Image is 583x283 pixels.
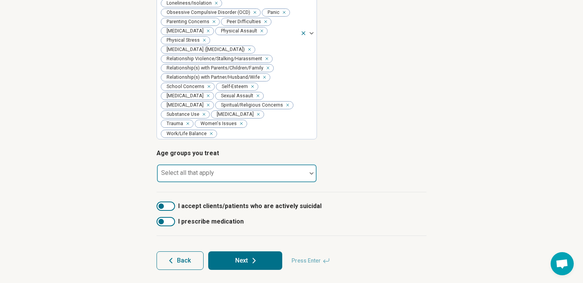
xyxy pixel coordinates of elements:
[161,92,206,100] span: [MEDICAL_DATA]
[177,258,191,264] span: Back
[216,83,250,90] span: Self-Esteem
[216,102,285,109] span: Spiritual/Religious Concerns
[221,18,263,25] span: Peer Difficulties
[157,251,204,270] button: Back
[161,18,212,25] span: Parenting Concerns
[262,9,282,16] span: Panic
[161,169,214,176] label: Select all that apply
[216,92,256,100] span: Sexual Assault
[178,217,244,226] span: I prescribe medication
[551,252,574,275] div: Open chat
[161,111,202,118] span: Substance Use
[195,120,239,127] span: Women's Issues
[216,27,259,35] span: Physical Assault
[161,46,247,53] span: [MEDICAL_DATA] ([MEDICAL_DATA])
[161,102,206,109] span: [MEDICAL_DATA]
[287,251,335,270] span: Press Enter
[211,111,256,118] span: [MEDICAL_DATA]
[161,64,266,72] span: Relationship(s) with Parents/Children/Family
[161,55,265,63] span: Relationship Violence/Stalking/Harassment
[161,37,202,44] span: Physical Stress
[157,149,426,158] h3: Age groups you treat
[208,251,282,270] button: Next
[161,83,207,90] span: School Concerns
[161,9,253,16] span: Obsessive Compulsive Disorder (OCD)
[161,74,262,81] span: Relationship(s) with Partner/Husband/Wife
[161,27,206,35] span: [MEDICAL_DATA]
[161,130,209,137] span: Work/Life Balance
[178,202,322,211] span: I accept clients/patients who are actively suicidal
[161,120,185,127] span: Trauma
